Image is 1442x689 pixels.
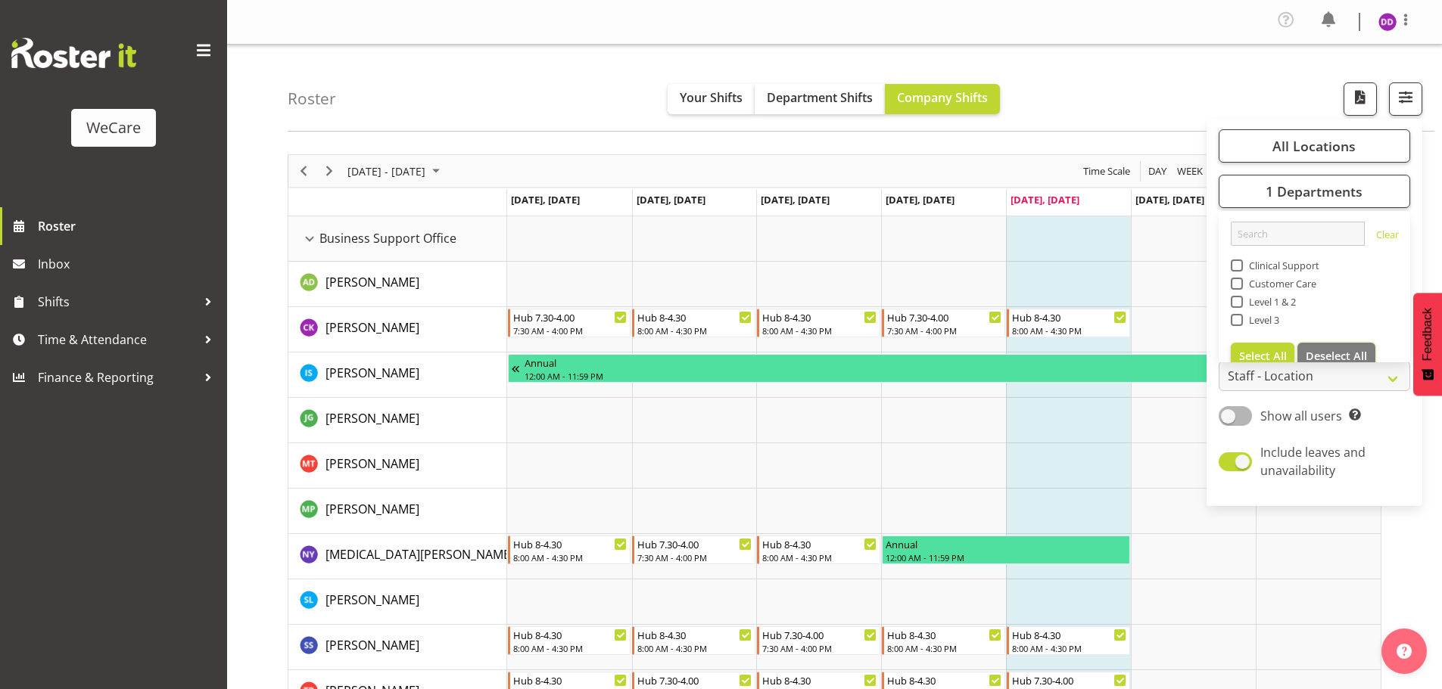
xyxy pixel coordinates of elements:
[882,626,1005,655] div: Savita Savita"s event - Hub 8-4.30 Begin From Thursday, August 28, 2025 at 8:00:00 AM GMT+12:00 E...
[1012,324,1126,337] div: 8:00 AM - 4:30 PM
[288,534,507,579] td: Nikita Yates resource
[761,193,830,206] span: [DATE], [DATE]
[38,253,220,275] span: Inbox
[1176,162,1204,181] span: Week
[757,626,880,655] div: Savita Savita"s event - Hub 7.30-4.00 Begin From Wednesday, August 27, 2025 at 7:30:00 AM GMT+12:...
[513,324,628,337] div: 7:30 AM - 4:00 PM
[1012,642,1126,654] div: 8:00 AM - 4:30 PM
[325,364,419,382] a: [PERSON_NAME]
[1219,129,1410,163] button: All Locations
[325,319,419,336] span: [PERSON_NAME]
[882,535,1130,564] div: Nikita Yates"s event - Annual Begin From Thursday, August 28, 2025 at 12:00:00 AM GMT+12:00 Ends ...
[508,354,1380,383] div: Isabel Simcox"s event - Annual Begin From Friday, August 22, 2025 at 12:00:00 AM GMT+12:00 Ends A...
[1266,182,1363,200] span: 1 Departments
[762,642,877,654] div: 7:30 AM - 4:00 PM
[325,410,419,427] span: [PERSON_NAME]
[897,89,988,106] span: Company Shifts
[508,309,631,337] div: Chloe Kim"s event - Hub 7.30-4.00 Begin From Monday, August 25, 2025 at 7:30:00 AM GMT+12:00 Ends...
[525,370,1350,382] div: 12:00 AM - 11:59 PM
[1378,13,1397,31] img: demi-dumitrean10946.jpg
[762,627,877,642] div: Hub 7.30-4.00
[668,84,755,114] button: Your Shifts
[887,627,1001,642] div: Hub 8-4.30
[513,551,628,563] div: 8:00 AM - 4:30 PM
[288,398,507,443] td: Janine Grundler resource
[325,318,419,337] a: [PERSON_NAME]
[325,274,419,290] span: [PERSON_NAME]
[757,535,880,564] div: Nikita Yates"s event - Hub 8-4.30 Begin From Wednesday, August 27, 2025 at 8:00:00 AM GMT+12:00 E...
[1012,672,1126,687] div: Hub 7.30-4.00
[637,642,752,654] div: 8:00 AM - 4:30 PM
[762,324,877,337] div: 8:00 AM - 4:30 PM
[1239,349,1287,363] span: Select All
[1081,162,1133,181] button: Time Scale
[1135,193,1204,206] span: [DATE], [DATE]
[325,546,514,563] span: [MEDICAL_DATA][PERSON_NAME]
[637,627,752,642] div: Hub 8-4.30
[288,625,507,670] td: Savita Savita resource
[294,162,314,181] button: Previous
[316,155,342,187] div: Next
[1012,627,1126,642] div: Hub 8-4.30
[325,591,419,609] a: [PERSON_NAME]
[1272,137,1356,155] span: All Locations
[86,116,141,139] div: WeCare
[637,324,752,337] div: 8:00 AM - 4:30 PM
[767,89,873,106] span: Department Shifts
[762,309,877,324] div: Hub 8-4.30
[637,672,752,687] div: Hub 7.30-4.00
[1082,162,1132,181] span: Time Scale
[346,162,427,181] span: [DATE] - [DATE]
[513,672,628,687] div: Hub 8-4.30
[887,642,1001,654] div: 8:00 AM - 4:30 PM
[513,627,628,642] div: Hub 8-4.30
[513,309,628,324] div: Hub 7.30-4.00
[1175,162,1206,181] button: Timeline Week
[513,642,628,654] div: 8:00 AM - 4:30 PM
[1231,343,1295,370] button: Select All
[325,365,419,381] span: [PERSON_NAME]
[325,637,419,653] span: [PERSON_NAME]
[1421,308,1434,361] span: Feedback
[887,309,1001,324] div: Hub 7.30-4.00
[325,500,419,518] a: [PERSON_NAME]
[762,536,877,551] div: Hub 8-4.30
[288,90,336,107] h4: Roster
[288,307,507,352] td: Chloe Kim resource
[1413,293,1442,396] button: Feedback - Show survey
[345,162,447,181] button: August 25 - 31, 2025
[325,636,419,654] a: [PERSON_NAME]
[762,672,877,687] div: Hub 8-4.30
[11,38,136,68] img: Rosterit website logo
[325,455,419,472] span: [PERSON_NAME]
[325,545,514,563] a: [MEDICAL_DATA][PERSON_NAME]
[1231,222,1365,246] input: Search
[288,352,507,398] td: Isabel Simcox resource
[288,262,507,307] td: Aleea Devenport resource
[887,324,1001,337] div: 7:30 AM - 4:00 PM
[887,672,1001,687] div: Hub 8-4.30
[1306,349,1367,363] span: Deselect All
[1147,162,1168,181] span: Day
[1012,309,1126,324] div: Hub 8-4.30
[1146,162,1169,181] button: Timeline Day
[1243,259,1320,272] span: Clinical Support
[757,309,880,337] div: Chloe Kim"s event - Hub 8-4.30 Begin From Wednesday, August 27, 2025 at 8:00:00 AM GMT+12:00 Ends...
[38,290,197,313] span: Shifts
[637,551,752,563] div: 7:30 AM - 4:00 PM
[288,443,507,489] td: Michelle Thomas resource
[637,193,705,206] span: [DATE], [DATE]
[886,536,1126,551] div: Annual
[38,215,220,237] span: Roster
[680,89,743,106] span: Your Shifts
[288,489,507,534] td: Millie Pumphrey resource
[885,84,1000,114] button: Company Shifts
[319,162,340,181] button: Next
[1260,408,1342,424] span: Show all users
[288,216,507,262] td: Business Support Office resource
[886,551,1126,563] div: 12:00 AM - 11:59 PM
[1243,314,1280,326] span: Level 3
[319,229,456,247] span: Business Support Office
[325,501,419,517] span: [PERSON_NAME]
[632,626,755,655] div: Savita Savita"s event - Hub 8-4.30 Begin From Tuesday, August 26, 2025 at 8:00:00 AM GMT+12:00 En...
